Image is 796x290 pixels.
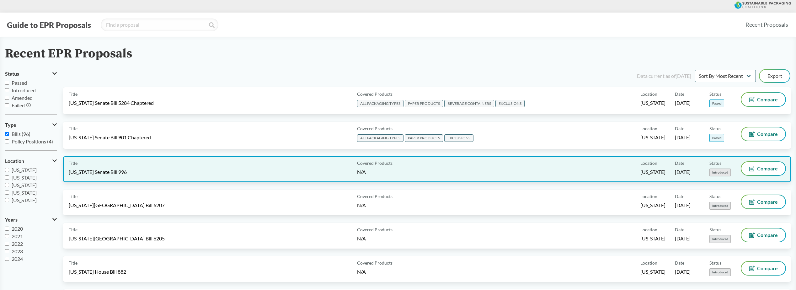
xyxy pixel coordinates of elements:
span: Compare [757,97,778,102]
input: Policy Positions (4) [5,139,9,143]
span: Date [675,193,684,200]
span: Location [640,91,657,97]
span: [US_STATE] [12,175,37,180]
span: Introduced [12,87,36,93]
span: N/A [357,202,366,208]
input: Passed [5,81,9,85]
span: N/A [357,169,366,175]
span: Covered Products [357,226,393,233]
span: EXCLUSIONS [495,100,525,107]
span: ALL PACKAGING TYPES [357,134,403,142]
span: [DATE] [675,134,691,141]
span: Status [709,160,721,166]
button: Type [5,120,57,130]
input: [US_STATE] [5,198,9,202]
span: Date [675,91,684,97]
span: Bills (96) [12,131,30,137]
span: Title [69,193,77,200]
span: [US_STATE] [640,202,665,209]
span: [US_STATE] Senate Bill 901 Chaptered [69,134,151,141]
span: Date [675,226,684,233]
span: Location [640,125,657,132]
h2: Recent EPR Proposals [5,47,132,61]
span: 2022 [12,241,23,247]
span: BEVERAGE CONTAINERS [444,100,494,107]
span: [US_STATE] [640,99,665,106]
input: 2020 [5,227,9,231]
span: Introduced [709,235,731,243]
span: Introduced [709,268,731,276]
input: 2022 [5,242,9,246]
input: [US_STATE] [5,191,9,195]
span: Title [69,260,77,266]
span: ALL PACKAGING TYPES [357,100,403,107]
span: Passed [12,80,27,86]
span: Location [640,226,657,233]
span: Compare [757,199,778,204]
span: 2020 [12,226,23,232]
input: Failed [5,103,9,107]
span: Covered Products [357,193,393,200]
input: 2024 [5,257,9,261]
span: [US_STATE][GEOGRAPHIC_DATA] Bill 6207 [69,202,165,209]
span: Introduced [709,169,731,176]
span: Years [5,217,18,223]
button: Export [760,70,790,82]
span: PAPER PRODUCTS [405,100,443,107]
span: 2023 [12,248,23,254]
span: Amended [12,95,33,101]
span: EXCLUSIONS [444,134,473,142]
span: Date [675,160,684,166]
span: Compare [757,166,778,171]
input: Bills (96) [5,132,9,136]
button: Compare [741,127,785,141]
button: Guide to EPR Proposals [5,20,93,30]
span: Failed [12,102,25,108]
div: Data current as of [DATE] [637,72,691,80]
span: Covered Products [357,260,393,266]
span: Location [640,193,657,200]
span: Status [709,226,721,233]
span: Covered Products [357,125,393,132]
span: 2024 [12,256,23,262]
span: N/A [357,235,366,241]
button: Status [5,68,57,79]
span: [DATE] [675,235,691,242]
span: [US_STATE] [12,182,37,188]
span: Title [69,91,77,97]
span: Status [709,193,721,200]
input: Introduced [5,88,9,92]
span: Status [5,71,19,77]
a: Recent Proposals [743,18,791,32]
input: 2021 [5,234,9,238]
span: [US_STATE] [640,235,665,242]
span: Status [709,260,721,266]
span: PAPER PRODUCTS [405,134,443,142]
span: Covered Products [357,160,393,166]
span: [US_STATE] [640,268,665,275]
button: Compare [741,195,785,208]
span: [US_STATE] [640,134,665,141]
button: Location [5,156,57,166]
span: [DATE] [675,268,691,275]
span: Location [640,260,657,266]
span: Introduced [709,202,731,210]
span: Covered Products [357,91,393,97]
span: [US_STATE] [12,167,37,173]
input: [US_STATE] [5,168,9,172]
span: Location [640,160,657,166]
button: Compare [741,162,785,175]
button: Years [5,214,57,225]
input: [US_STATE] [5,175,9,180]
span: [DATE] [675,99,691,106]
span: Passed [709,134,724,142]
input: Find a proposal [101,19,218,31]
span: Location [5,158,24,164]
span: Status [709,91,721,97]
span: Type [5,122,16,128]
span: [US_STATE] [12,190,37,196]
span: Compare [757,233,778,238]
span: Date [675,125,684,132]
span: Compare [757,132,778,137]
span: [US_STATE] [640,169,665,175]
